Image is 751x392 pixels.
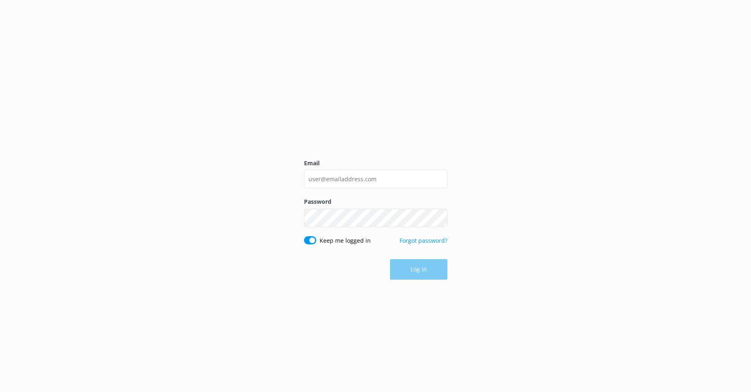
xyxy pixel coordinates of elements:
label: Keep me logged in [320,236,371,245]
input: user@emailaddress.com [304,170,447,188]
button: Show password [431,210,447,226]
label: Email [304,159,447,168]
a: Forgot password? [399,237,447,244]
label: Password [304,197,447,206]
